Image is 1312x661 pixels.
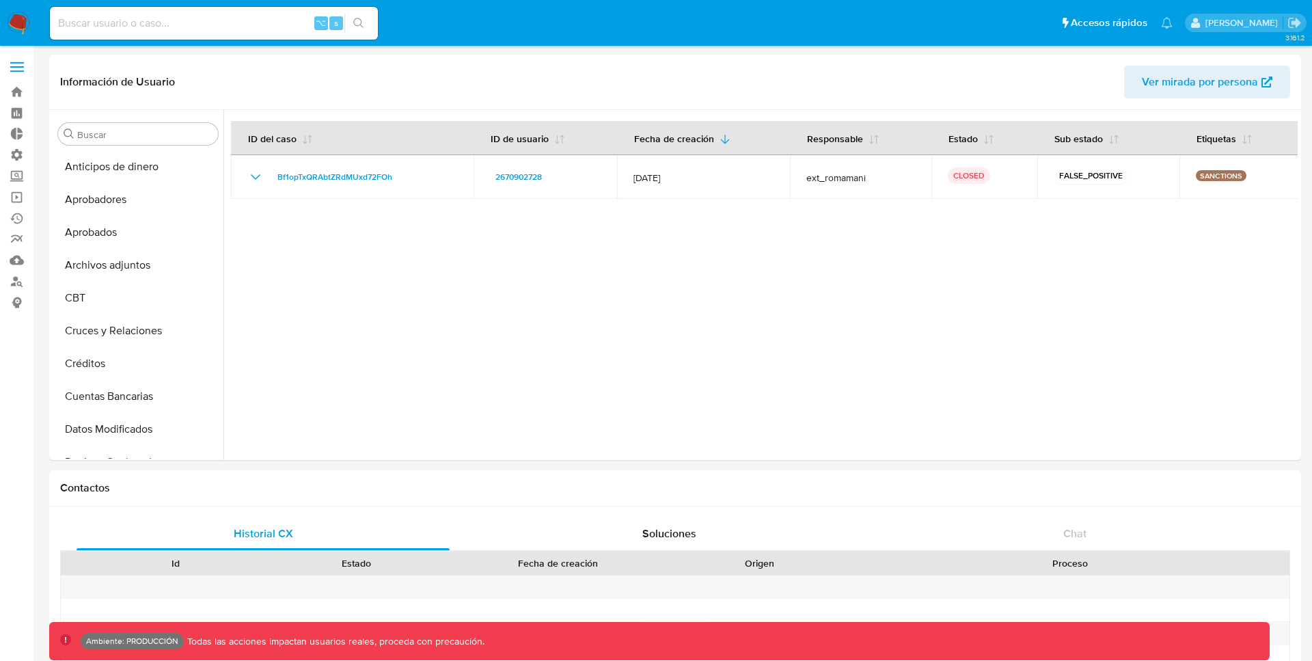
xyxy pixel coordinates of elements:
[60,75,175,89] h1: Información de Usuario
[64,129,74,139] button: Buscar
[316,16,326,29] span: ⌥
[344,14,372,33] button: search-icon
[642,526,696,541] span: Soluciones
[860,556,1280,570] div: Proceso
[53,216,223,249] button: Aprobados
[1205,16,1283,29] p: franco.barberis@mercadolibre.com
[334,16,338,29] span: s
[50,14,378,32] input: Buscar usuario o caso...
[94,556,256,570] div: Id
[53,282,223,314] button: CBT
[53,413,223,446] button: Datos Modificados
[1124,66,1290,98] button: Ver mirada por persona
[1063,526,1086,541] span: Chat
[275,556,437,570] div: Estado
[53,446,223,478] button: Devices Geolocation
[1161,17,1173,29] a: Notificaciones
[53,183,223,216] button: Aprobadores
[77,129,213,141] input: Buscar
[53,314,223,347] button: Cruces y Relaciones
[53,347,223,380] button: Créditos
[53,150,223,183] button: Anticipos de dinero
[679,556,840,570] div: Origen
[53,380,223,413] button: Cuentas Bancarias
[456,556,659,570] div: Fecha de creación
[1071,16,1147,30] span: Accesos rápidos
[60,481,1290,495] h1: Contactos
[1287,16,1302,30] a: Salir
[86,638,178,644] p: Ambiente: PRODUCCIÓN
[53,249,223,282] button: Archivos adjuntos
[1142,66,1258,98] span: Ver mirada por persona
[184,635,484,648] p: Todas las acciones impactan usuarios reales, proceda con precaución.
[234,526,293,541] span: Historial CX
